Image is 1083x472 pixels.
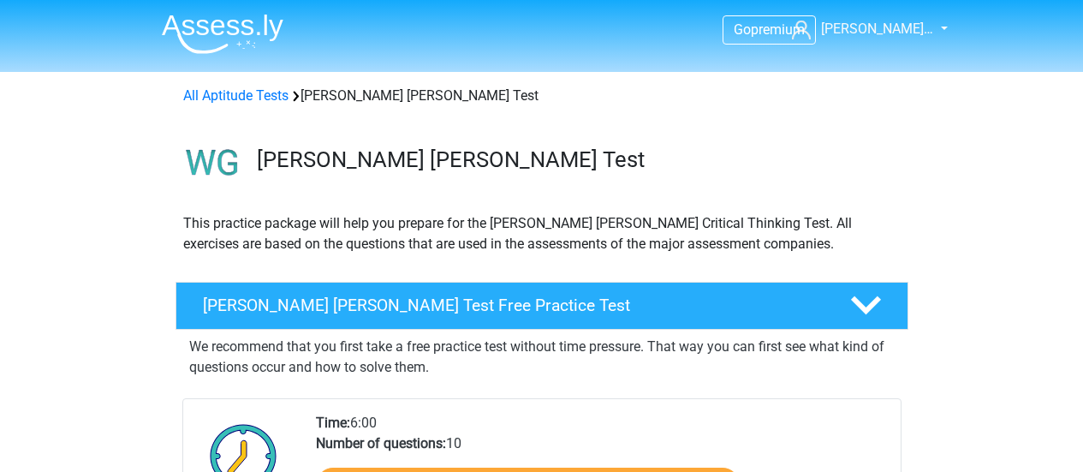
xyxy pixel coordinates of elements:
[176,127,249,200] img: watson glaser test
[751,21,805,38] span: premium
[257,146,895,173] h3: [PERSON_NAME] [PERSON_NAME] Test
[316,415,350,431] b: Time:
[189,337,895,378] p: We recommend that you first take a free practice test without time pressure. That way you can fir...
[821,21,933,37] span: [PERSON_NAME]…
[785,19,935,39] a: [PERSON_NAME]…
[162,14,283,54] img: Assessly
[734,21,751,38] span: Go
[183,87,289,104] a: All Aptitude Tests
[176,86,907,106] div: [PERSON_NAME] [PERSON_NAME] Test
[723,18,815,41] a: Gopremium
[183,213,901,254] p: This practice package will help you prepare for the [PERSON_NAME] [PERSON_NAME] Critical Thinking...
[169,282,915,330] a: [PERSON_NAME] [PERSON_NAME] Test Free Practice Test
[203,296,823,315] h4: [PERSON_NAME] [PERSON_NAME] Test Free Practice Test
[316,435,446,451] b: Number of questions:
